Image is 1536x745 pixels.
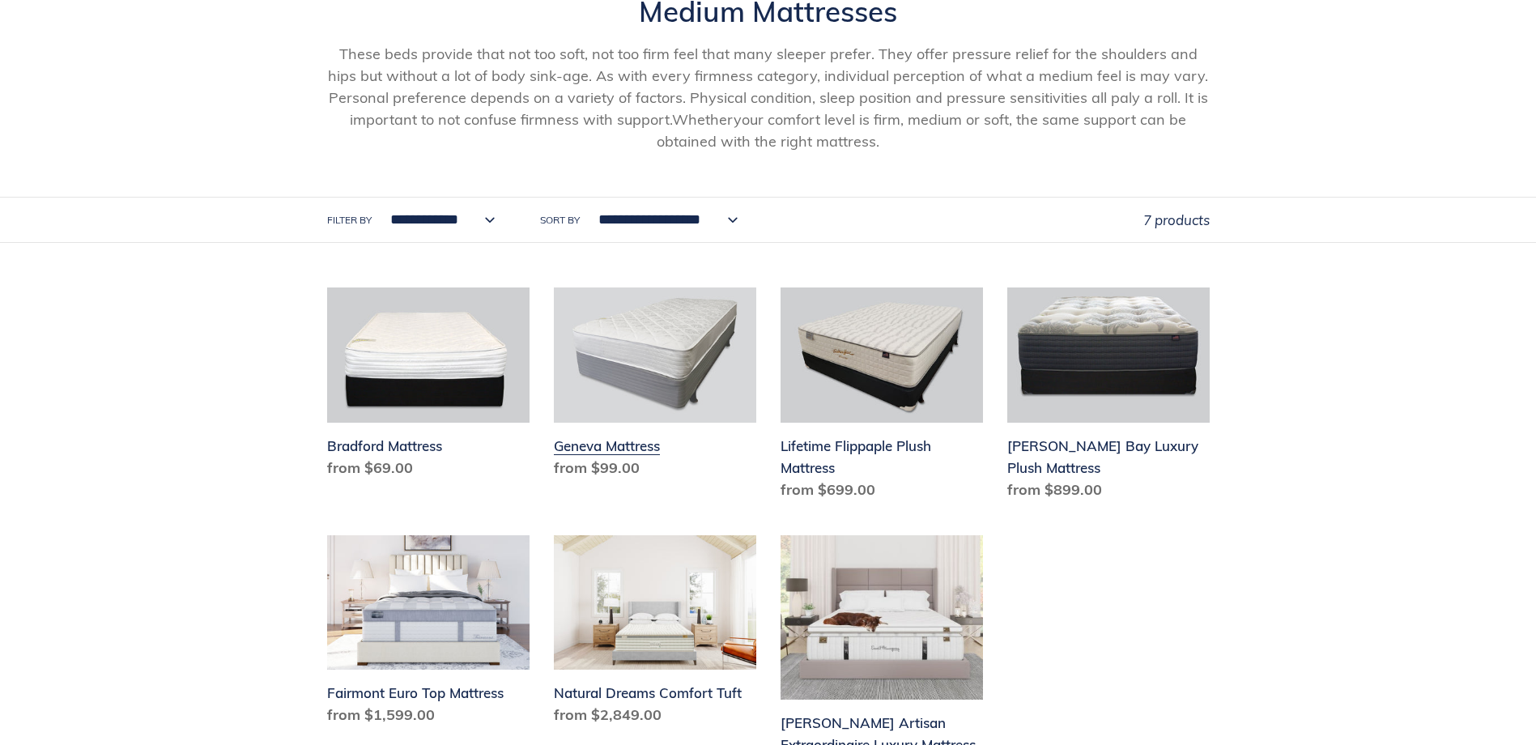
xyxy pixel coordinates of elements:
span: 7 products [1143,211,1210,228]
a: Lifetime Flippaple Plush Mattress [781,287,983,507]
span: Whether [672,110,734,129]
a: Bradford Mattress [327,287,530,485]
a: Geneva Mattress [554,287,756,485]
a: Chadwick Bay Luxury Plush Mattress [1007,287,1210,507]
a: Natural Dreams Comfort Tuft [554,535,756,733]
a: Fairmont Euro Top Mattress [327,535,530,733]
label: Filter by [327,213,372,228]
label: Sort by [540,213,580,228]
p: These beds provide that not too soft, not too firm feel that many sleeper prefer. They offer pres... [327,43,1210,152]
